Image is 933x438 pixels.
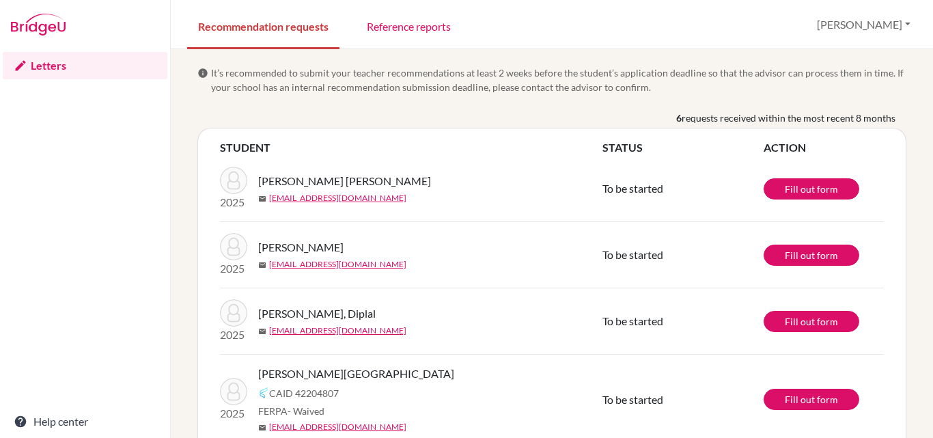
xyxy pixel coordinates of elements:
[764,245,859,266] a: Fill out form
[602,393,663,406] span: To be started
[258,366,454,382] span: [PERSON_NAME][GEOGRAPHIC_DATA]
[269,258,406,271] a: [EMAIL_ADDRESS][DOMAIN_NAME]
[220,233,247,260] img: Shakya, Aarshu
[258,261,266,269] span: mail
[764,389,859,410] a: Fill out form
[220,378,247,405] img: Adhikari, Suraj
[269,421,406,433] a: [EMAIL_ADDRESS][DOMAIN_NAME]
[11,14,66,36] img: Bridge-U
[602,314,663,327] span: To be started
[682,111,895,125] span: requests received within the most recent 8 months
[764,139,884,156] th: ACTION
[220,260,247,277] p: 2025
[764,311,859,332] a: Fill out form
[220,327,247,343] p: 2025
[258,305,376,322] span: [PERSON_NAME], Diplal
[258,327,266,336] span: mail
[3,408,167,435] a: Help center
[676,111,682,125] b: 6
[258,173,431,189] span: [PERSON_NAME] [PERSON_NAME]
[764,178,859,200] a: Fill out form
[3,52,167,79] a: Letters
[220,167,247,194] img: Gharti Chhetri, Deekshit
[269,192,406,204] a: [EMAIL_ADDRESS][DOMAIN_NAME]
[602,182,663,195] span: To be started
[258,239,344,256] span: [PERSON_NAME]
[187,2,339,49] a: Recommendation requests
[258,387,269,398] img: Common App logo
[220,405,247,422] p: 2025
[602,248,663,261] span: To be started
[258,404,324,418] span: FERPA
[220,299,247,327] img: Thakur Barhi, Diplal
[258,195,266,203] span: mail
[269,325,406,337] a: [EMAIL_ADDRESS][DOMAIN_NAME]
[258,424,266,432] span: mail
[602,139,764,156] th: STATUS
[220,139,602,156] th: STUDENT
[811,12,917,38] button: [PERSON_NAME]
[356,2,462,49] a: Reference reports
[220,194,247,210] p: 2025
[269,386,339,400] span: CAID 42204807
[288,405,324,417] span: - Waived
[211,66,906,94] span: It’s recommended to submit your teacher recommendations at least 2 weeks before the student’s app...
[197,68,208,79] span: info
